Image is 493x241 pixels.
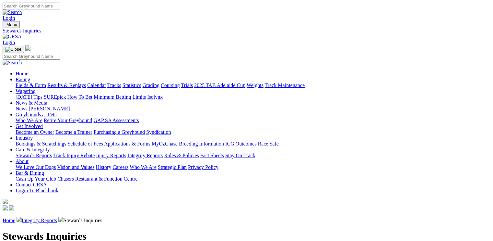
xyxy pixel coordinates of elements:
[5,47,21,52] img: Close
[179,141,224,146] a: Breeding Information
[158,164,187,170] a: Strategic Plan
[3,34,22,40] img: GRSA
[147,94,163,100] a: Isolynx
[3,199,8,204] img: logo-grsa-white.png
[130,164,157,170] a: Who We Are
[96,153,126,158] a: Injury Reports
[3,60,22,66] img: Search
[16,94,490,100] div: Wagering
[3,40,15,45] a: Login
[58,217,64,222] img: chevron-right.svg
[3,21,20,28] button: Toggle navigation
[258,141,278,146] a: Race Safe
[112,164,128,170] a: Careers
[9,205,14,210] img: twitter.svg
[143,82,159,88] a: Grading
[25,45,30,51] img: logo-grsa-white.png
[17,217,22,222] img: chevron-right.svg
[16,182,47,187] a: Contact GRSA
[3,28,490,34] a: Stewards Inquiries
[107,82,121,88] a: Tracks
[16,71,28,76] a: Home
[181,82,193,88] a: Trials
[16,164,490,170] div: About
[104,141,150,146] a: Applications & Forms
[57,164,94,170] a: Vision and Values
[94,129,145,135] a: Purchasing a Greyhound
[67,141,103,146] a: Schedule of Fees
[3,15,15,21] a: Login
[3,218,15,223] a: Home
[123,82,141,88] a: Statistics
[87,82,106,88] a: Calendar
[16,141,66,146] a: Bookings & Scratchings
[16,94,42,100] a: [DATE] Tips
[16,176,56,182] a: Cash Up Your Club
[3,217,490,223] p: Stewards Inquiries
[16,135,33,141] a: Industry
[16,164,56,170] a: We Love Our Dogs
[16,88,36,94] a: Wagering
[16,106,27,111] a: News
[188,164,218,170] a: Privacy Policy
[16,118,490,123] div: Greyhounds as Pets
[127,153,163,158] a: Integrity Reports
[161,82,180,88] a: Coursing
[194,82,245,88] a: 2025 TAB Adelaide Cup
[152,141,178,146] a: MyOzChase
[6,22,17,27] span: Menu
[16,82,46,88] a: Fields & Form
[146,129,171,135] a: Syndication
[16,100,47,106] a: News & Media
[16,141,490,147] div: Industry
[225,153,255,158] a: Stay On Track
[16,147,50,152] a: Care & Integrity
[44,118,92,123] a: Retire Your Greyhound
[94,94,146,100] a: Minimum Betting Limits
[29,106,70,111] a: [PERSON_NAME]
[96,164,111,170] a: History
[16,129,490,135] div: Get Involved
[3,46,24,53] button: Toggle navigation
[247,82,264,88] a: Weights
[16,153,490,159] div: Care & Integrity
[16,153,52,158] a: Stewards Reports
[16,176,490,182] div: Bar & Dining
[57,176,137,182] a: Chasers Restaurant & Function Centre
[94,118,139,123] a: GAP SA Assessments
[44,94,66,100] a: SUREpick
[3,205,8,210] img: facebook.svg
[3,53,60,60] input: Search
[47,82,86,88] a: Results & Replays
[16,118,42,123] a: Who We Are
[67,94,93,100] a: How To Bet
[16,123,43,129] a: Get Involved
[3,3,60,9] input: Search
[200,153,224,158] a: Fact Sheets
[16,112,56,117] a: Greyhounds as Pets
[16,129,54,135] a: Become an Owner
[265,82,305,88] a: Track Maintenance
[22,218,57,223] a: Integrity Reports
[55,129,92,135] a: Become a Trainer
[16,188,58,193] a: Login To Blackbook
[53,153,95,158] a: Track Injury Rebate
[16,159,29,164] a: About
[225,141,256,146] a: ICG Outcomes
[16,82,490,88] div: Racing
[164,153,199,158] a: Rules & Policies
[16,170,44,176] a: Bar & Dining
[3,9,22,15] img: Search
[16,77,30,82] a: Racing
[16,106,490,112] div: News & Media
